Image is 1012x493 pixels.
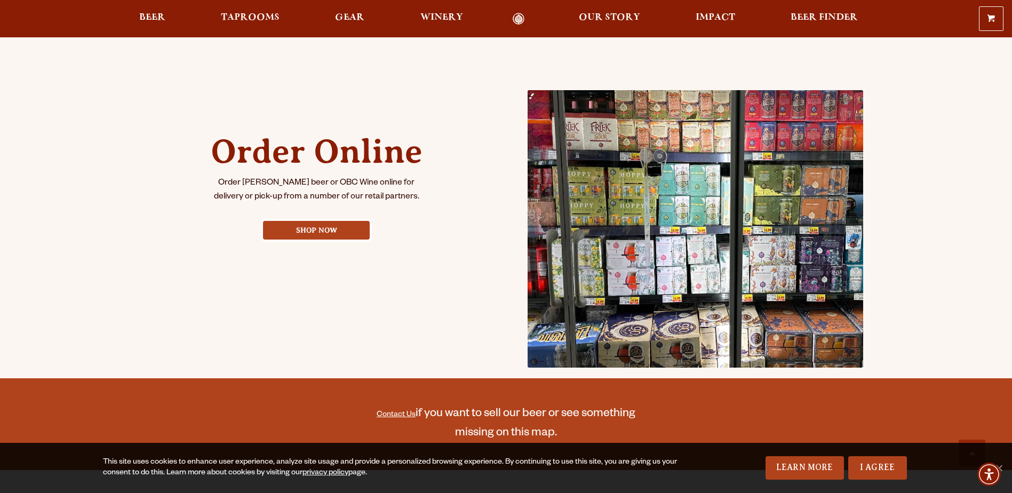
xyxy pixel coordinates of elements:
a: Shop Now [263,221,370,240]
a: Taprooms [214,13,286,25]
a: Gear [328,13,371,25]
a: Our Story [572,13,647,25]
span: Beer [139,13,165,22]
span: Winery [420,13,463,22]
a: Learn More [766,456,844,480]
a: Contact Us [377,411,416,419]
div: This site uses cookies to enhance user experience, analyze site usage and provide a personalized ... [103,457,678,479]
p: if you want to sell our beer or see something missing on this map. [360,405,653,443]
h2: Order Online [210,133,423,170]
span: Beer Finder [791,13,858,22]
a: Impact [689,13,742,25]
img: beer_finder [528,90,864,368]
span: Gear [335,13,364,22]
span: Our Story [579,13,640,22]
span: Taprooms [221,13,280,22]
a: Beer Finder [784,13,865,25]
div: Accessibility Menu [977,463,1001,486]
a: Odell Home [499,13,539,25]
a: Winery [413,13,470,25]
a: Scroll to top [959,440,985,466]
a: Beer [132,13,172,25]
a: I Agree [848,456,907,480]
a: privacy policy [302,469,348,478]
span: Impact [696,13,735,22]
p: Order [PERSON_NAME] beer or OBC Wine online for delivery or pick-up from a number of our retail p... [210,177,423,205]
